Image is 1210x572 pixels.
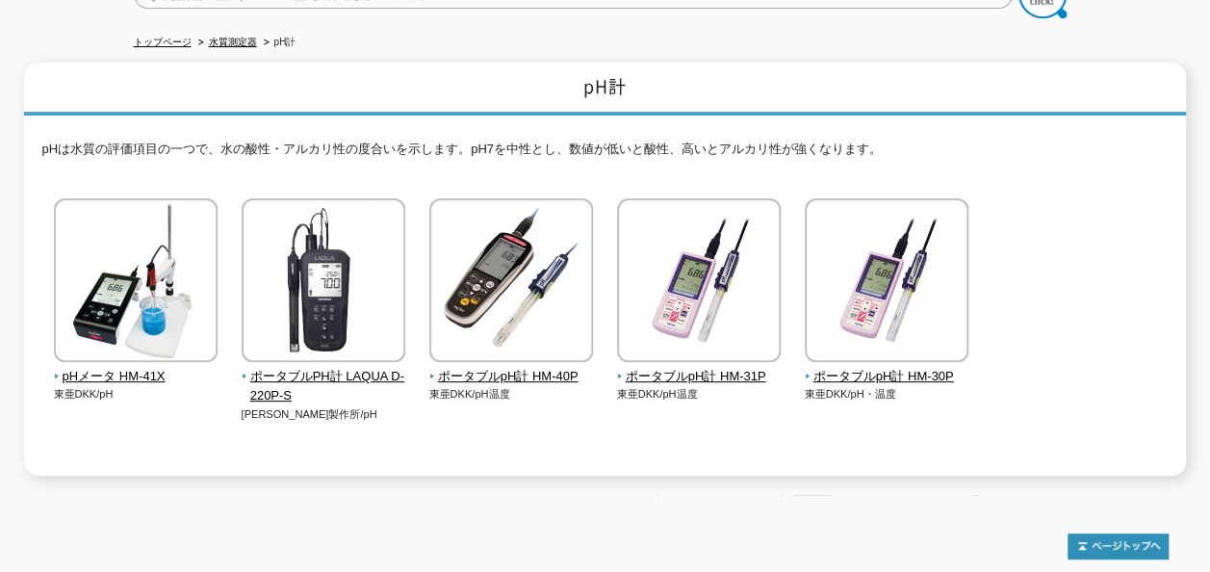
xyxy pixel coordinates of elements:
span: ポータブルpH計 HM-40P [429,367,594,387]
span: ポータブルpH計 HM-31P [617,367,782,387]
p: 東亜DKK/pH [54,386,219,403]
img: トップページへ [1068,533,1169,559]
img: pHメータ HM-41X [54,198,218,367]
span: ポータブルPH計 LAQUA D-220P-S [242,367,406,407]
li: pH計 [260,33,296,53]
a: ポータブルpH計 HM-31P [617,349,782,387]
h1: pH計 [24,63,1186,116]
a: ポータブルpH計 HM-30P [805,349,969,387]
p: pHは水質の評価項目の一つで、水の酸性・アルカリ性の度合いを示します。pH7を中性とし、数値が低いと酸性、高いとアルカリ性が強くなります。 [42,140,1169,169]
p: [PERSON_NAME]製作所/pH [242,406,406,423]
a: pHメータ HM-41X [54,349,219,387]
span: ポータブルpH計 HM-30P [805,367,969,387]
img: ポータブルPH計 LAQUA D-220P-S [242,198,405,367]
p: 東亜DKK/pH温度 [429,386,594,403]
a: 水質測定器 [209,37,257,47]
p: 東亜DKK/pH・温度 [805,386,969,403]
a: トップページ [134,37,192,47]
p: 東亜DKK/pH温度 [617,386,782,403]
img: ポータブルpH計 HM-31P [617,198,781,367]
span: pHメータ HM-41X [54,367,219,387]
img: ポータブルpH計 HM-40P [429,198,593,367]
img: ポータブルpH計 HM-30P [805,198,968,367]
a: ポータブルPH計 LAQUA D-220P-S [242,349,406,406]
a: ポータブルpH計 HM-40P [429,349,594,387]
